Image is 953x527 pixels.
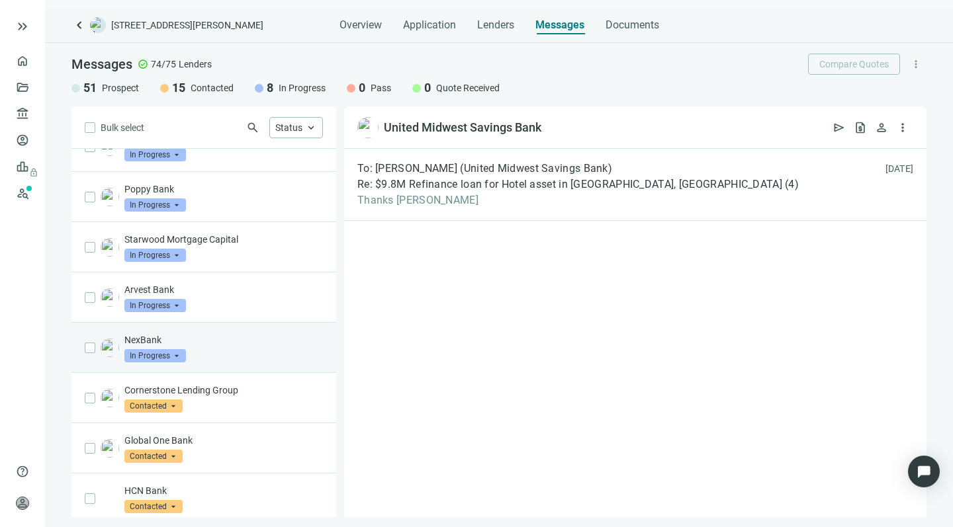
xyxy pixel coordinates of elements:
p: Poppy Bank [124,182,323,196]
p: HCN Bank [124,484,323,497]
span: Contacted [124,500,183,513]
span: ( 4 ) [785,178,799,191]
span: Status [275,122,302,133]
img: a6d43cb9-4055-46c2-b932-c123b5855e92 [101,439,119,458]
div: Open Intercom Messenger [908,456,940,487]
span: 8 [267,80,273,96]
p: Global One Bank [124,434,323,447]
img: 3533ad5c-8229-4b31-b6f7-adae5dea4ff3.png [101,288,119,307]
span: To: [PERSON_NAME] (United Midwest Savings Bank) [357,162,612,175]
a: keyboard_arrow_left [71,17,87,33]
button: more_vert [892,117,913,138]
div: United Midwest Savings Bank [384,120,541,136]
span: Lenders [477,19,514,32]
img: 23116ad4-cdb1-466d-81ec-73c9754c95e1 [101,188,119,206]
span: more_vert [896,121,909,134]
span: Overview [340,19,382,32]
p: NexBank [124,333,323,346]
span: Messages [535,19,584,31]
img: f3f17009-5499-4fdb-ae24-b4f85919d8eb [101,389,119,407]
span: more_vert [910,58,922,70]
button: keyboard_double_arrow_right [15,19,30,34]
span: 0 [424,80,431,96]
span: person [875,121,888,134]
p: Arvest Bank [124,283,323,296]
span: Messages [71,56,132,72]
button: request_quote [850,117,871,138]
span: 0 [359,80,365,96]
span: In Progress [124,349,186,362]
span: Contacted [191,81,234,95]
p: Starwood Mortgage Capital [124,233,323,246]
span: Re: $9.8M Refinance loan for Hotel asset in [GEOGRAPHIC_DATA], [GEOGRAPHIC_DATA] [357,178,782,191]
button: send [829,117,850,138]
img: ed4a054d-4aca-4c59-8754-aed87b183a0b.png [101,339,119,357]
span: Prospect [102,81,139,95]
span: Bulk select [101,120,144,135]
img: 7908db82-90b8-47ca-bf80-a2636e0c04cc [357,117,379,138]
span: send [833,121,846,134]
span: In Progress [279,81,326,95]
span: Contacted [124,399,183,413]
span: Contacted [124,450,183,463]
span: keyboard_arrow_up [305,122,317,134]
span: In Progress [124,148,186,161]
span: In Progress [124,249,186,262]
span: help [16,465,29,478]
span: Pass [371,81,391,95]
span: Quote Received [436,81,500,95]
span: [STREET_ADDRESS][PERSON_NAME] [111,19,263,32]
button: Compare Quotes [808,54,900,75]
span: Documents [606,19,659,32]
span: In Progress [124,198,186,212]
img: aaac9ac5-2777-403b-8424-57620df6724f [101,238,119,257]
button: more_vert [905,54,927,75]
span: In Progress [124,299,186,312]
span: check_circle [138,59,148,69]
p: Cornerstone Lending Group [124,384,323,397]
span: Lenders [179,58,212,71]
img: deal-logo [90,17,106,33]
div: [DATE] [885,162,914,175]
span: person [16,497,29,510]
span: 15 [172,80,185,96]
span: 51 [83,80,97,96]
span: Thanks [PERSON_NAME] [357,194,799,207]
button: person [871,117,892,138]
span: 74/75 [151,58,176,71]
span: Application [403,19,456,32]
span: search [246,121,259,134]
span: request_quote [854,121,867,134]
